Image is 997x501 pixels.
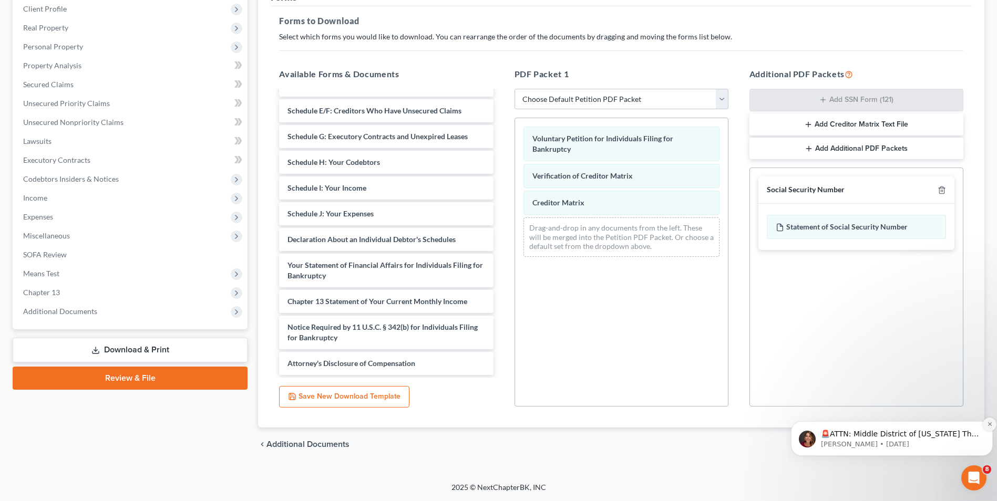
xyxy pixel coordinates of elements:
[23,42,83,51] span: Personal Property
[279,15,963,27] h5: Forms to Download
[767,185,845,195] div: Social Security Number
[258,440,350,448] a: chevron_left Additional Documents
[23,137,52,145] span: Lawsuits
[258,440,266,448] i: chevron_left
[749,138,963,160] button: Add Additional PDF Packets
[23,269,59,278] span: Means Test
[23,174,119,183] span: Codebtors Insiders & Notices
[287,209,374,218] span: Schedule J: Your Expenses
[15,94,248,113] a: Unsecured Priority Claims
[15,56,248,75] a: Property Analysis
[515,68,728,80] h5: PDF Packet 1
[749,68,963,80] h5: Additional PDF Packets
[279,386,409,408] button: Save New Download Template
[532,171,633,180] span: Verification of Creditor Matrix
[13,367,248,390] a: Review & File
[749,89,963,112] button: Add SSN Form (121)
[279,32,963,42] p: Select which forms you would like to download. You can rearrange the order of the documents by dr...
[15,75,248,94] a: Secured Claims
[23,250,67,259] span: SOFA Review
[287,297,467,306] span: Chapter 13 Statement of Your Current Monthly Income
[532,198,584,207] span: Creditor Matrix
[13,338,248,362] a: Download & Print
[767,215,946,239] div: Statement of Social Security Number
[287,70,457,89] span: Schedule D: Creditors Who Have Claims Secured by Property
[23,61,81,70] span: Property Analysis
[15,132,248,151] a: Lawsuits
[279,68,493,80] h5: Available Forms & Documents
[287,183,366,192] span: Schedule I: Your Income
[523,217,720,257] div: Drag-and-drop in any documents from the left. These will be merged into the Petition PDF Packet. ...
[787,399,997,473] iframe: Intercom notifications message
[23,99,110,108] span: Unsecured Priority Claims
[287,132,468,141] span: Schedule G: Executory Contracts and Unexpired Leases
[23,155,90,164] span: Executory Contracts
[15,245,248,264] a: SOFA Review
[23,307,97,316] span: Additional Documents
[287,106,461,115] span: Schedule E/F: Creditors Who Have Unsecured Claims
[287,235,456,244] span: Declaration About an Individual Debtor's Schedules
[532,134,673,153] span: Voluntary Petition for Individuals Filing for Bankruptcy
[961,465,986,490] iframe: Intercom live chat
[199,482,798,501] div: 2025 © NextChapterBK, INC
[23,118,124,127] span: Unsecured Nonpriority Claims
[23,23,68,32] span: Real Property
[15,151,248,170] a: Executory Contracts
[23,193,47,202] span: Income
[15,113,248,132] a: Unsecured Nonpriority Claims
[23,288,60,297] span: Chapter 13
[287,322,478,342] span: Notice Required by 11 U.S.C. § 342(b) for Individuals Filing for Bankruptcy
[23,4,67,13] span: Client Profile
[23,80,74,89] span: Secured Claims
[23,231,70,240] span: Miscellaneous
[287,359,415,368] span: Attorney's Disclosure of Compensation
[983,465,991,474] span: 8
[23,212,53,221] span: Expenses
[749,113,963,135] button: Add Creditor Matrix Text File
[287,260,483,280] span: Your Statement of Financial Affairs for Individuals Filing for Bankruptcy
[266,440,350,448] span: Additional Documents
[287,158,380,166] span: Schedule H: Your Codebtors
